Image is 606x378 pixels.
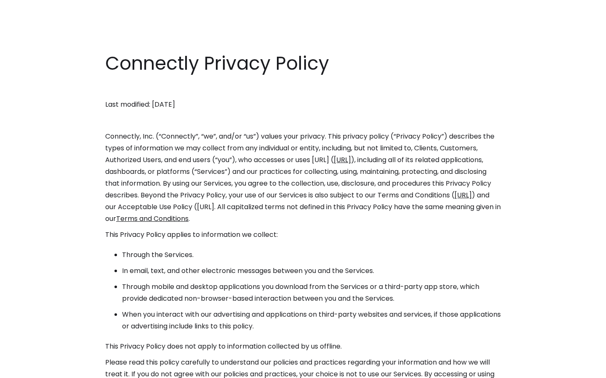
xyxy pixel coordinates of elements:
[105,131,501,225] p: Connectly, Inc. (“Connectly”, “we”, and/or “us”) values your privacy. This privacy policy (“Priva...
[105,50,501,76] h1: Connectly Privacy Policy
[454,190,472,200] a: [URL]
[122,309,501,332] li: When you interact with our advertising and applications on third-party websites and services, if ...
[116,214,189,223] a: Terms and Conditions
[334,155,351,165] a: [URL]
[122,281,501,304] li: Through mobile and desktop applications you download from the Services or a third-party app store...
[105,341,501,352] p: This Privacy Policy does not apply to information collected by us offline.
[105,229,501,241] p: This Privacy Policy applies to information we collect:
[122,265,501,277] li: In email, text, and other electronic messages between you and the Services.
[17,363,50,375] ul: Language list
[8,362,50,375] aside: Language selected: English
[105,99,501,110] p: Last modified: [DATE]
[105,83,501,94] p: ‍
[122,249,501,261] li: Through the Services.
[105,115,501,126] p: ‍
